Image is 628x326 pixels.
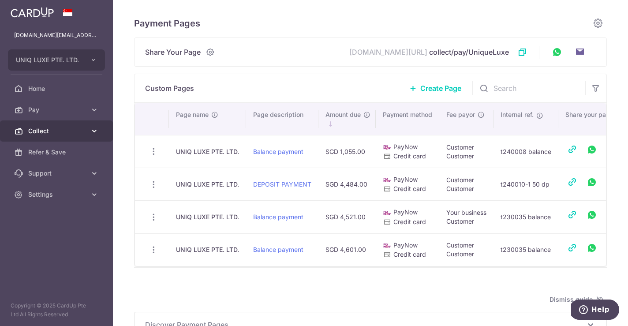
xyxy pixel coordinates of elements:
[169,103,246,135] th: Page name
[318,168,376,200] td: SGD 4,484.00
[446,217,474,225] span: Customer
[393,143,418,150] span: PayNow
[169,200,246,233] td: UNIQ LUXE PTE. LTD.
[28,148,86,157] span: Refer & Save
[318,135,376,168] td: SGD 1,055.00
[28,105,86,114] span: Pay
[145,83,194,94] p: Custom Pages
[446,185,474,192] span: Customer
[318,233,376,266] td: SGD 4,601.00
[393,185,426,192] span: Credit card
[8,49,105,71] button: UNIQ LUXE PTE. LTD.
[20,6,38,14] span: Help
[393,152,426,160] span: Credit card
[376,103,439,135] th: Payment method
[493,103,558,135] th: Internal ref.
[549,294,603,305] span: Dismiss guide
[446,176,474,184] span: Customer
[246,103,318,135] th: Page description
[16,56,81,64] span: UNIQ LUXE PTE. LTD.
[318,200,376,233] td: SGD 4,521.00
[446,209,486,216] span: Your business
[28,190,86,199] span: Settings
[176,110,209,119] span: Page name
[318,103,376,135] th: Amount due : activate to sort column descending
[493,168,558,200] td: t240010-1 50 dp
[325,110,361,119] span: Amount due
[420,83,461,94] span: Create Page
[446,250,474,258] span: Customer
[393,251,426,258] span: Credit card
[383,176,392,184] img: paynow-md-4fe65508ce96feda548756c5ee0e473c78d4820b8ea51387c6e4ad89e58a5e61.png
[446,110,475,119] span: Fee payor
[11,7,54,18] img: CardUp
[253,246,303,253] a: Balance payment
[493,233,558,266] td: t230035 balance
[383,209,392,217] img: paynow-md-4fe65508ce96feda548756c5ee0e473c78d4820b8ea51387c6e4ad89e58a5e61.png
[393,218,426,225] span: Credit card
[393,208,418,216] span: PayNow
[446,143,474,151] span: Customer
[446,241,474,249] span: Customer
[253,213,303,221] a: Balance payment
[28,84,86,93] span: Home
[383,241,392,250] img: paynow-md-4fe65508ce96feda548756c5ee0e473c78d4820b8ea51387c6e4ad89e58a5e61.png
[383,143,392,152] img: paynow-md-4fe65508ce96feda548756c5ee0e473c78d4820b8ea51387c6e4ad89e58a5e61.png
[399,77,472,99] a: Create Page
[393,241,418,249] span: PayNow
[439,103,493,135] th: Fee payor
[253,180,311,188] a: DEPOSIT PAYMENT
[169,135,246,168] td: UNIQ LUXE PTE. LTD.
[349,48,427,56] span: [DOMAIN_NAME][URL]
[393,176,418,183] span: PayNow
[493,200,558,233] td: t230035 balance
[472,74,585,102] input: Search
[493,135,558,168] td: t240008 balance
[253,148,303,155] a: Balance payment
[169,168,246,200] td: UNIQ LUXE PTE. LTD.
[145,47,201,57] span: Share Your Page
[169,233,246,266] td: UNIQ LUXE PTE. LTD.
[28,169,86,178] span: Support
[14,31,99,40] p: [DOMAIN_NAME][EMAIL_ADDRESS][DOMAIN_NAME]
[134,16,200,30] h5: Payment Pages
[446,152,474,160] span: Customer
[571,300,619,322] iframe: Opens a widget where you can find more information
[429,48,509,56] span: collect/pay/UniqueLuxe
[28,127,86,135] span: Collect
